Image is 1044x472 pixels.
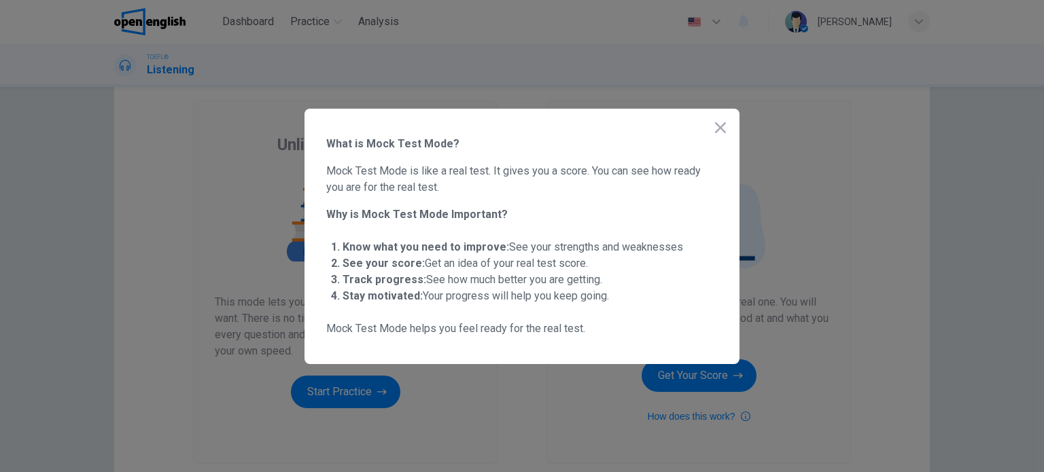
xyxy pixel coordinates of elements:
[343,257,588,270] span: Get an idea of your real test score.
[343,289,423,302] strong: Stay motivated:
[326,206,718,223] span: Why is Mock Test Mode Important?
[343,273,602,286] span: See how much better you are getting.
[343,240,683,253] span: See your strengths and weaknesses
[326,321,718,337] span: Mock Test Mode helps you feel ready for the real test.
[326,163,718,196] span: Mock Test Mode is like a real test. It gives you a score. You can see how ready you are for the r...
[343,289,609,302] span: Your progress will help you keep going.
[343,273,426,286] strong: Track progress:
[343,257,425,270] strong: See your score:
[326,136,718,152] span: What is Mock Test Mode?
[343,240,509,253] strong: Know what you need to improve:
